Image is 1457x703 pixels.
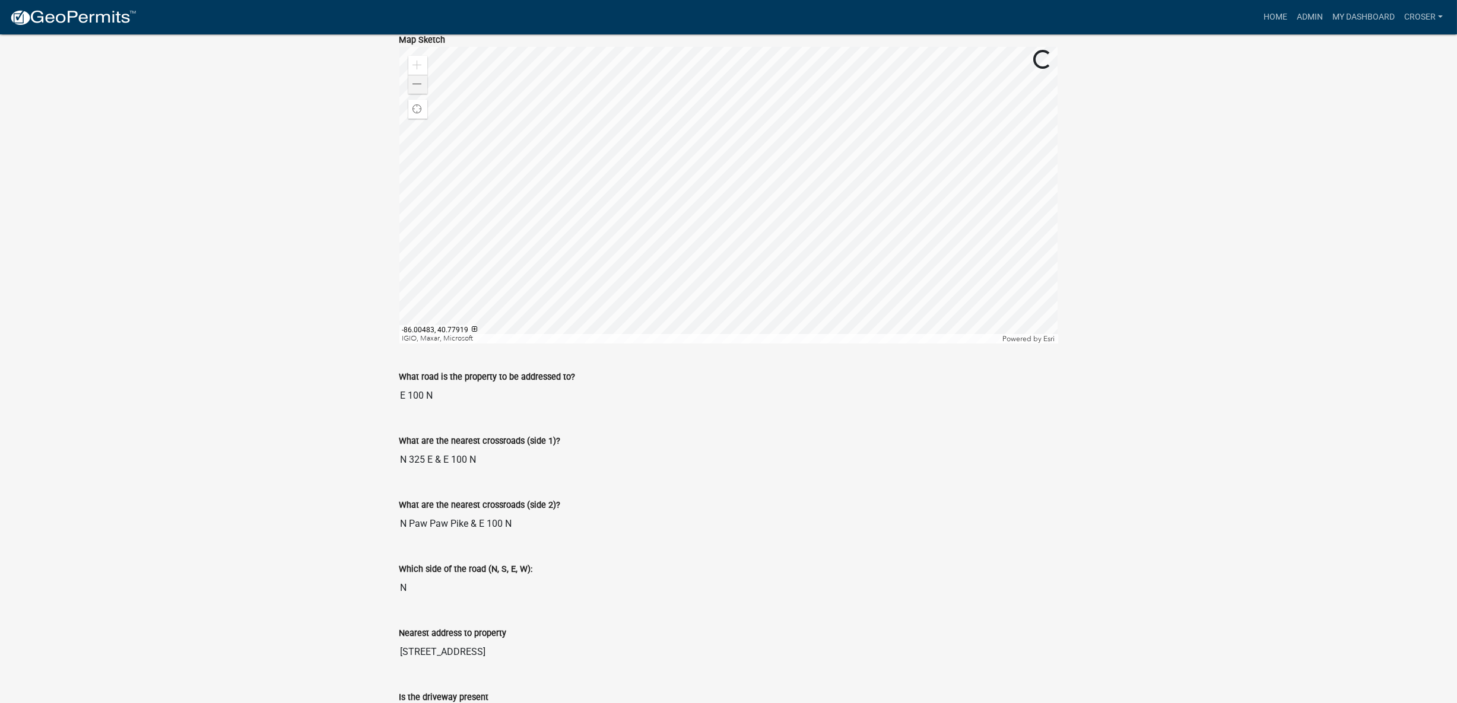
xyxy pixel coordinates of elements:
[1399,6,1448,28] a: croser
[1000,334,1058,343] div: Powered by
[399,501,561,510] label: What are the nearest crossroads (side 2)?
[1259,6,1292,28] a: Home
[408,56,427,75] div: Zoom in
[399,437,561,446] label: What are the nearest crossroads (side 1)?
[408,100,427,119] div: Find my location
[399,565,533,574] label: Which side of the road (N, S, E, W):
[408,75,427,94] div: Zoom out
[399,373,576,381] label: What road is the property to be addressed to?
[1292,6,1328,28] a: Admin
[1328,6,1399,28] a: My Dashboard
[399,334,1000,343] div: IGIO, Maxar, Microsoft
[399,36,446,44] label: Map Sketch
[399,629,507,638] label: Nearest address to property
[399,694,489,702] label: Is the driveway present
[1044,335,1055,343] a: Esri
